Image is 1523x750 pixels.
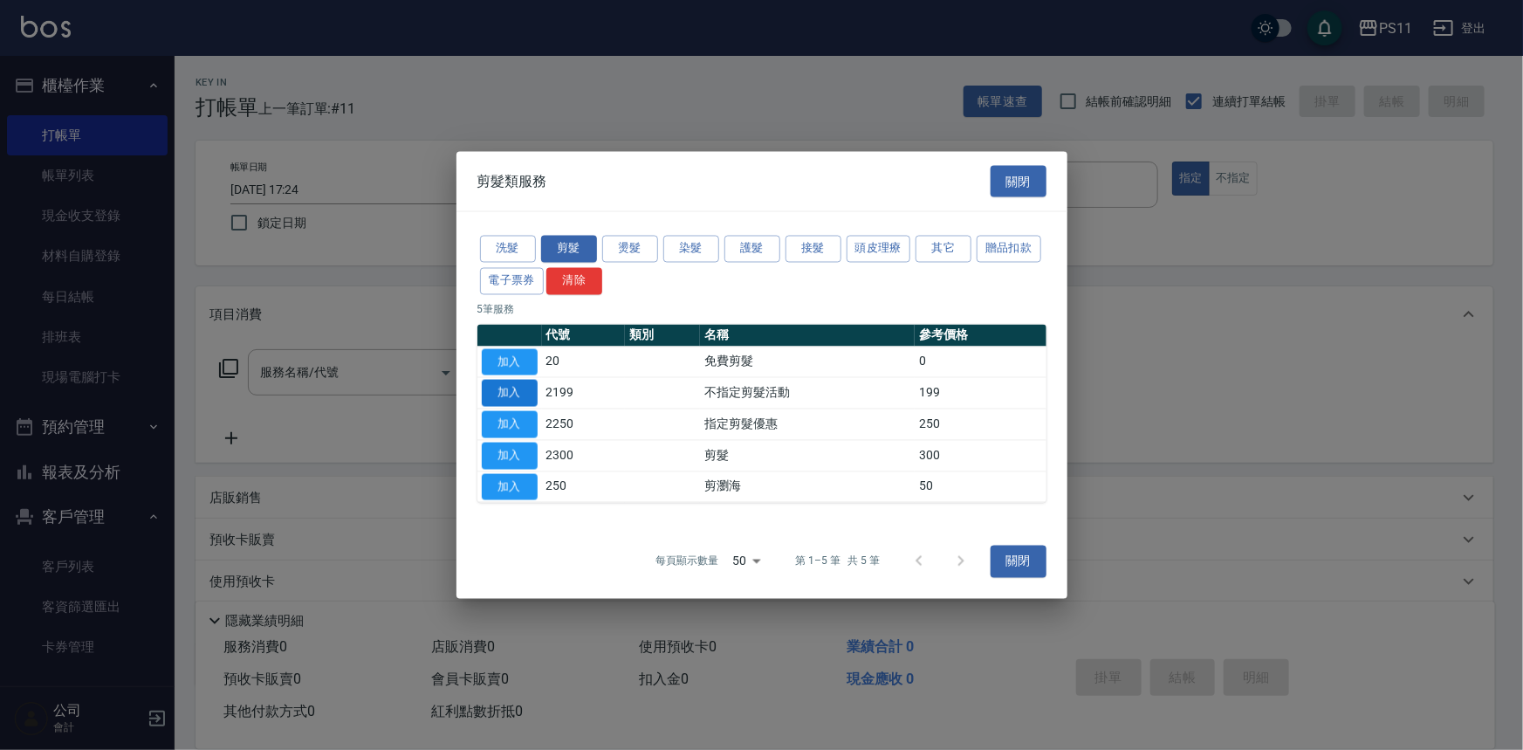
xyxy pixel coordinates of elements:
[482,442,538,469] button: 加入
[542,409,625,440] td: 2250
[915,471,1046,503] td: 50
[700,440,915,471] td: 剪髮
[542,324,625,347] th: 代號
[915,409,1046,440] td: 250
[480,267,545,294] button: 電子票券
[482,473,538,500] button: 加入
[663,236,719,263] button: 染髮
[542,471,625,503] td: 250
[542,347,625,378] td: 20
[482,348,538,375] button: 加入
[542,440,625,471] td: 2300
[724,236,780,263] button: 護髮
[916,236,971,263] button: 其它
[847,236,911,263] button: 頭皮理療
[915,347,1046,378] td: 0
[795,554,880,569] p: 第 1–5 筆 共 5 筆
[625,324,701,347] th: 類別
[915,377,1046,409] td: 199
[991,165,1046,197] button: 關閉
[482,411,538,438] button: 加入
[977,236,1041,263] button: 贈品扣款
[915,324,1046,347] th: 參考價格
[477,301,1046,317] p: 5 筆服務
[700,471,915,503] td: 剪瀏海
[541,236,597,263] button: 剪髮
[482,380,538,407] button: 加入
[725,538,767,585] div: 50
[655,554,718,569] p: 每頁顯示數量
[700,409,915,440] td: 指定剪髮優惠
[546,267,602,294] button: 清除
[700,324,915,347] th: 名稱
[542,377,625,409] td: 2199
[915,440,1046,471] td: 300
[480,236,536,263] button: 洗髮
[991,546,1046,578] button: 關閉
[477,172,547,189] span: 剪髮類服務
[700,377,915,409] td: 不指定剪髮活動
[786,236,841,263] button: 接髮
[700,347,915,378] td: 免費剪髮
[602,236,658,263] button: 燙髮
